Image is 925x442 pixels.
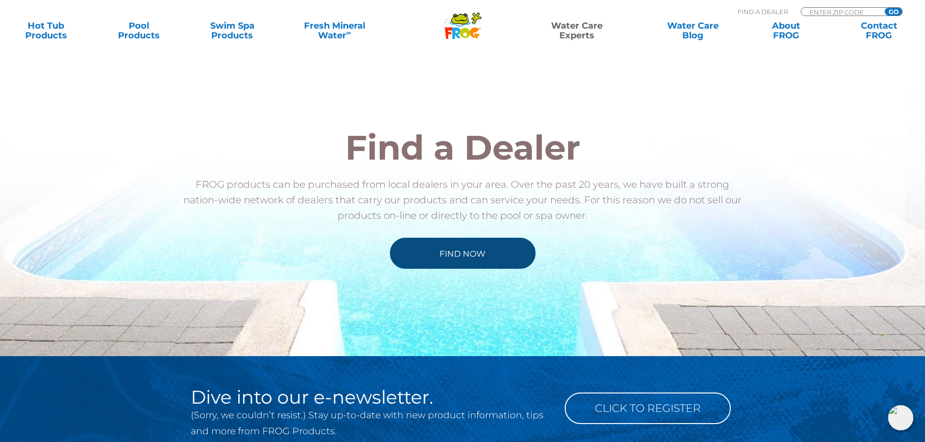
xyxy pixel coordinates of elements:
sup: ∞ [346,29,351,36]
p: (Sorry, we couldn’t resist.) Stay up-to-date with new product information, tips and more from FRO... [191,407,550,439]
a: Hot TubProducts [10,21,82,40]
h2: Dive into our e-newsletter. [191,388,550,407]
a: Fresh MineralWater∞ [289,21,380,40]
p: FROG products can be purchased from local dealers in your area. Over the past 20 years, we have b... [179,177,747,223]
img: openIcon [888,405,913,430]
p: Find A Dealer [738,7,788,16]
a: AboutFROG [750,21,822,40]
input: Zip Code Form [808,8,874,16]
a: Click to Register [565,393,731,424]
a: Find Now [390,238,536,269]
input: GO [885,8,902,16]
a: Water CareBlog [656,21,729,40]
a: ContactFROG [843,21,915,40]
h2: Find a Dealer [179,131,747,164]
a: Water CareExperts [518,21,636,40]
a: Swim SpaProducts [196,21,269,40]
a: PoolProducts [103,21,175,40]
